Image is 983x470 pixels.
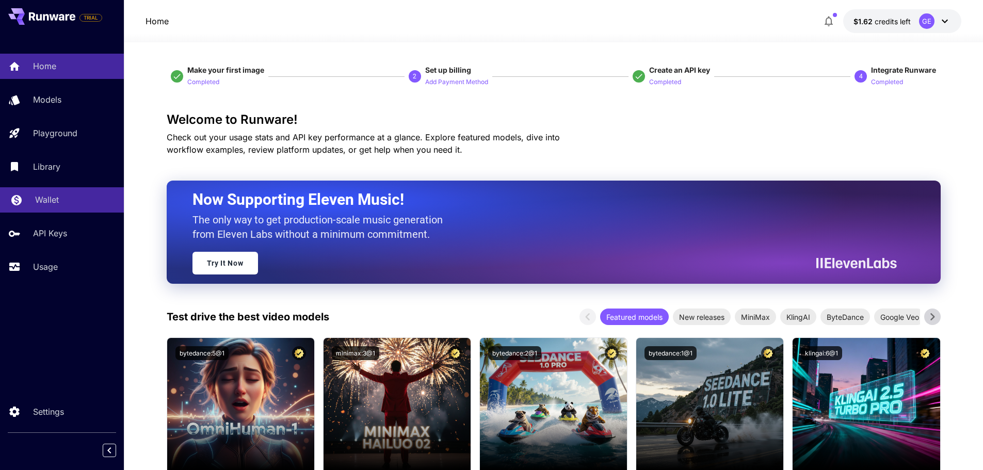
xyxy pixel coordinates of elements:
p: Home [33,60,56,72]
button: Certified Model – Vetted for best performance and includes a commercial license. [605,346,619,360]
p: Settings [33,406,64,418]
button: Completed [871,75,903,88]
span: credits left [875,17,911,26]
div: $1.6241 [853,16,911,27]
p: 2 [413,72,416,81]
button: Completed [649,75,681,88]
span: Featured models [600,312,669,322]
p: 4 [859,72,863,81]
button: Certified Model – Vetted for best performance and includes a commercial license. [292,346,306,360]
span: TRIAL [80,14,102,22]
span: Make your first image [187,66,264,74]
button: bytedance:2@1 [488,346,541,360]
button: Add Payment Method [425,75,488,88]
span: MiniMax [735,312,776,322]
h2: Now Supporting Eleven Music! [192,190,889,209]
button: bytedance:1@1 [644,346,697,360]
p: Usage [33,261,58,273]
button: Certified Model – Vetted for best performance and includes a commercial license. [918,346,932,360]
div: Featured models [600,309,669,325]
p: API Keys [33,227,67,239]
p: Add Payment Method [425,77,488,87]
button: Certified Model – Vetted for best performance and includes a commercial license. [761,346,775,360]
img: alt [636,338,783,470]
p: Playground [33,127,77,139]
button: klingai:6@1 [801,346,842,360]
div: Google Veo [874,309,925,325]
div: GE [919,13,934,29]
div: Collapse sidebar [110,441,124,460]
div: MiniMax [735,309,776,325]
p: Models [33,93,61,106]
button: Completed [187,75,219,88]
p: Completed [649,77,681,87]
p: Test drive the best video models [167,309,329,325]
span: Integrate Runware [871,66,936,74]
span: New releases [673,312,731,322]
img: alt [324,338,471,470]
img: alt [480,338,627,470]
div: New releases [673,309,731,325]
span: Google Veo [874,312,925,322]
button: minimax:3@1 [332,346,379,360]
a: Try It Now [192,252,258,274]
a: Home [146,15,169,27]
span: Create an API key [649,66,710,74]
nav: breadcrumb [146,15,169,27]
p: Library [33,160,60,173]
span: ByteDance [820,312,870,322]
div: KlingAI [780,309,816,325]
img: alt [167,338,314,470]
div: ByteDance [820,309,870,325]
p: Completed [187,77,219,87]
p: The only way to get production-scale music generation from Eleven Labs without a minimum commitment. [192,213,450,241]
span: Add your payment card to enable full platform functionality. [79,11,102,24]
button: Collapse sidebar [103,444,116,457]
span: Set up billing [425,66,471,74]
button: $1.6241GE [843,9,961,33]
button: Certified Model – Vetted for best performance and includes a commercial license. [448,346,462,360]
img: alt [793,338,940,470]
span: KlingAI [780,312,816,322]
p: Wallet [35,193,59,206]
h3: Welcome to Runware! [167,112,941,127]
span: Check out your usage stats and API key performance at a glance. Explore featured models, dive int... [167,132,560,155]
span: $1.62 [853,17,875,26]
p: Completed [871,77,903,87]
button: bytedance:5@1 [175,346,229,360]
